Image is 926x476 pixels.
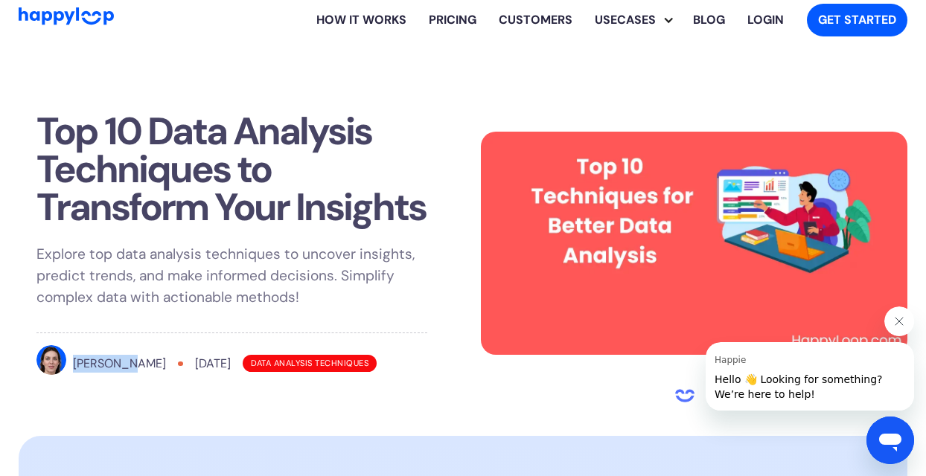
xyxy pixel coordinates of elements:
[706,342,914,411] iframe: Message from Happie
[36,244,427,308] p: Explore top data analysis techniques to uncover insights, predict trends, and make informed decis...
[36,112,427,227] h1: Top 10 Data Analysis Techniques to Transform Your Insights
[243,355,377,372] div: Data Analysis Techniques
[19,7,114,32] a: Go to Home Page
[19,7,114,25] img: HappyLoop Logo
[73,355,166,373] div: [PERSON_NAME]
[584,11,667,29] div: Usecases
[670,381,700,411] iframe: no content
[670,306,914,411] div: Happie says "Hello 👋 Looking for something? We’re here to help!". Open messaging window to contin...
[195,355,231,373] div: [DATE]
[884,306,914,336] iframe: Close message from Happie
[807,4,907,36] a: Get started with HappyLoop
[866,416,914,464] iframe: Button to launch messaging window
